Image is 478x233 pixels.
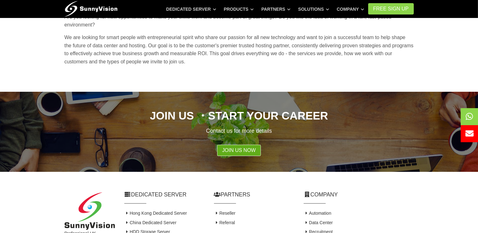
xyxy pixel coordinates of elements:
[124,191,205,199] h2: Dedicated Server
[65,13,414,29] p: Are you looking for new opportunities to make your skills work and become part of great things? D...
[166,3,216,15] a: Dedicated Server
[65,108,414,123] h2: Join Us ・Start Your Career
[368,3,414,15] a: FREE Sign Up
[214,220,235,225] a: Referral
[65,33,414,66] p: We are looking for smart people with entrepreneurial spirit who share our passion for all new tec...
[214,211,236,216] a: Reseller
[217,145,261,156] a: Join Us Now
[304,211,331,216] a: Automation
[304,220,333,225] a: Data Center
[214,191,294,199] h2: Partners
[124,220,177,225] a: China Dedicated Server
[224,3,254,15] a: Products
[298,3,329,15] a: Solutions
[124,211,187,216] a: Hong Kong Dedicated Server
[304,191,414,199] h2: Company
[65,126,414,135] p: Contact us for more details
[65,192,115,230] img: SunnyVision Limited
[337,3,364,15] a: Company
[261,3,291,15] a: Partners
